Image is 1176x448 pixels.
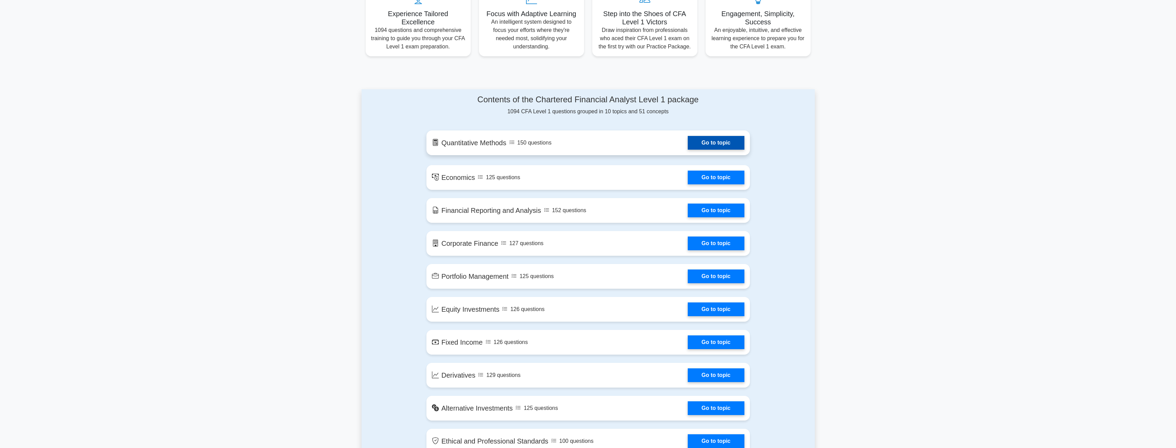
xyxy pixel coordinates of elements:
[688,401,744,415] a: Go to topic
[688,171,744,184] a: Go to topic
[371,26,465,51] p: 1094 questions and comprehensive training to guide you through your CFA Level 1 exam preparation.
[688,269,744,283] a: Go to topic
[688,204,744,217] a: Go to topic
[484,18,579,51] p: An intelligent system designed to focus your efforts where they're needed most, solidifying your ...
[688,434,744,448] a: Go to topic
[426,95,750,105] h4: Contents of the Chartered Financial Analyst Level 1 package
[688,237,744,250] a: Go to topic
[598,10,692,26] h5: Step into the Shoes of CFA Level 1 Victors
[711,26,805,51] p: An enjoyable, intuitive, and effective learning experience to prepare you for the CFA Level 1 exam.
[688,302,744,316] a: Go to topic
[688,335,744,349] a: Go to topic
[484,10,579,18] h5: Focus with Adaptive Learning
[426,95,750,116] div: 1094 CFA Level 1 questions grouped in 10 topics and 51 concepts
[711,10,805,26] h5: Engagement, Simplicity, Success
[688,136,744,150] a: Go to topic
[598,26,692,51] p: Draw inspiration from professionals who aced their CFA Level 1 exam on the first try with our Pra...
[688,368,744,382] a: Go to topic
[371,10,465,26] h5: Experience Tailored Excellence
